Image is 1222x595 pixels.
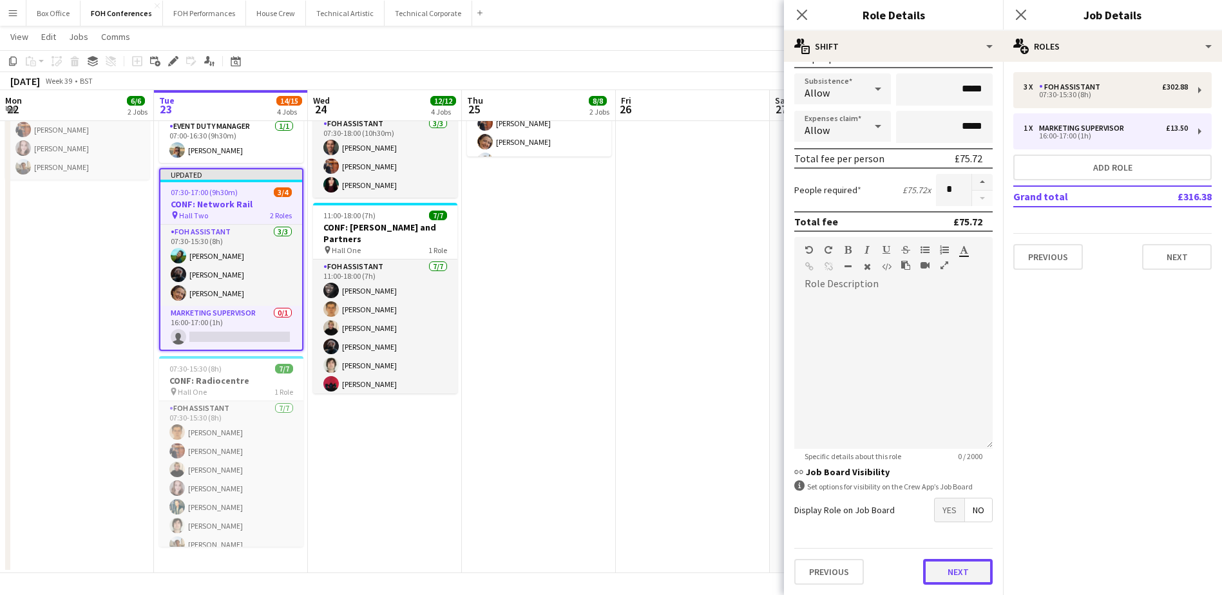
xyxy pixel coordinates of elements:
span: 26 [619,102,631,117]
span: Allow [805,124,830,137]
td: Grand total [1013,186,1135,207]
div: [DATE] [10,75,40,88]
app-card-role: FOH Assistant3/307:30-18:00 (10h30m)[PERSON_NAME][PERSON_NAME][PERSON_NAME] [313,117,457,198]
span: 6/6 [127,96,145,106]
span: 11:00-18:00 (7h) [323,211,376,220]
div: FOH Assistant [1039,82,1105,91]
h3: CONF: Network Rail [160,198,302,210]
div: £75.72 [955,152,982,165]
div: 3 x [1024,82,1039,91]
h3: Role Details [784,6,1003,23]
div: 2 Jobs [128,107,148,117]
span: 22 [3,102,22,117]
button: FOH Performances [163,1,246,26]
button: Next [1142,244,1212,270]
button: Insert video [921,260,930,270]
a: Comms [96,28,135,45]
button: Text Color [959,245,968,255]
span: 23 [157,102,175,117]
button: Next [923,559,993,585]
button: Underline [882,245,891,255]
button: Ordered List [940,245,949,255]
a: View [5,28,33,45]
span: View [10,31,28,42]
button: FOH Conferences [81,1,163,26]
button: Unordered List [921,245,930,255]
div: 07:30-18:00 (10h30m)3/3CONF: Network Rail Hall Two1 RoleFOH Assistant3/307:30-18:00 (10h30m)[PERS... [313,71,457,198]
h3: CONF: Radiocentre [159,375,303,386]
span: 24 [311,102,330,117]
app-job-card: Updated07:30-17:00 (9h30m)3/4CONF: Network Rail Hall Two2 RolesFOH Assistant3/307:30-15:30 (8h)[P... [159,168,303,351]
div: £75.72 x [902,184,931,196]
span: 8/8 [589,96,607,106]
app-card-role: FOH Assistant3/307:30-18:00 (10h30m)[PERSON_NAME][PERSON_NAME][PERSON_NAME] [5,99,149,180]
div: £75.72 [953,215,982,228]
button: Add role [1013,155,1212,180]
div: 4 Jobs [431,107,455,117]
app-card-role: Marketing Supervisor0/116:00-17:00 (1h) [160,306,302,350]
span: 7/7 [429,211,447,220]
span: 27 [773,102,789,117]
h3: Job Details [1003,6,1222,23]
div: BST [80,76,93,86]
span: Sat [775,95,789,106]
span: 07:30-17:00 (9h30m) [171,187,238,197]
app-job-card: 07:30-15:30 (8h)7/7CONF: Radiocentre Hall One1 RoleFOH Assistant7/707:30-15:30 (8h)[PERSON_NAME][... [159,356,303,547]
button: Technical Corporate [385,1,472,26]
a: Jobs [64,28,93,45]
div: 1 x [1024,124,1039,133]
span: Comms [101,31,130,42]
div: Marketing Supervisor [1039,124,1129,133]
span: Thu [467,95,483,106]
span: Mon [5,95,22,106]
button: Clear Formatting [863,261,872,272]
button: Paste as plain text [901,260,910,270]
div: Roles [1003,31,1222,62]
div: 07:30-15:30 (8h) [1024,91,1188,98]
div: £13.50 [1166,124,1188,133]
span: Yes [935,498,964,522]
span: 7/7 [275,364,293,373]
app-job-card: 11:00-18:00 (7h)7/7CONF: [PERSON_NAME] and Partners Hall One1 RoleFOH Assistant7/711:00-18:00 (7h... [313,203,457,393]
div: 16:00-17:00 (1h) [1024,133,1188,139]
span: 1 Role [274,387,293,397]
button: Bold [843,245,852,255]
span: Hall One [332,245,361,255]
button: Fullscreen [940,260,949,270]
button: Italic [863,245,872,255]
span: 07:30-15:30 (8h) [169,364,222,373]
span: Allow [805,86,830,99]
span: Specific details about this role [794,451,912,461]
app-card-role: Event Duty Manager1/107:00-16:30 (9h30m)[PERSON_NAME] [159,119,303,163]
button: Undo [805,245,814,255]
button: Previous [794,559,864,585]
a: Edit [36,28,61,45]
div: Total fee [794,215,838,228]
span: 1 Role [428,245,447,255]
span: 2 Roles [270,211,292,220]
span: Week 39 [43,76,75,86]
button: Horizontal Line [843,261,852,272]
label: Display Role on Job Board [794,504,895,516]
button: HTML Code [882,261,891,272]
button: Previous [1013,244,1083,270]
span: Hall One [178,387,207,397]
div: Set options for visibility on the Crew App’s Job Board [794,480,993,493]
app-card-role: FOH Assistant3/307:30-15:30 (8h)[PERSON_NAME][PERSON_NAME][PERSON_NAME] [160,225,302,306]
span: 0 / 2000 [948,451,993,461]
span: No [965,498,992,522]
h3: CONF: [PERSON_NAME] and Partners [313,222,457,245]
button: Technical Artistic [306,1,385,26]
span: Edit [41,31,56,42]
span: 12/12 [430,96,456,106]
td: £316.38 [1135,186,1212,207]
button: Box Office [26,1,81,26]
button: House Crew [246,1,306,26]
div: Shift [784,31,1003,62]
span: 14/15 [276,96,302,106]
div: 4 Jobs [277,107,301,117]
label: People required [794,184,861,196]
span: 25 [465,102,483,117]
